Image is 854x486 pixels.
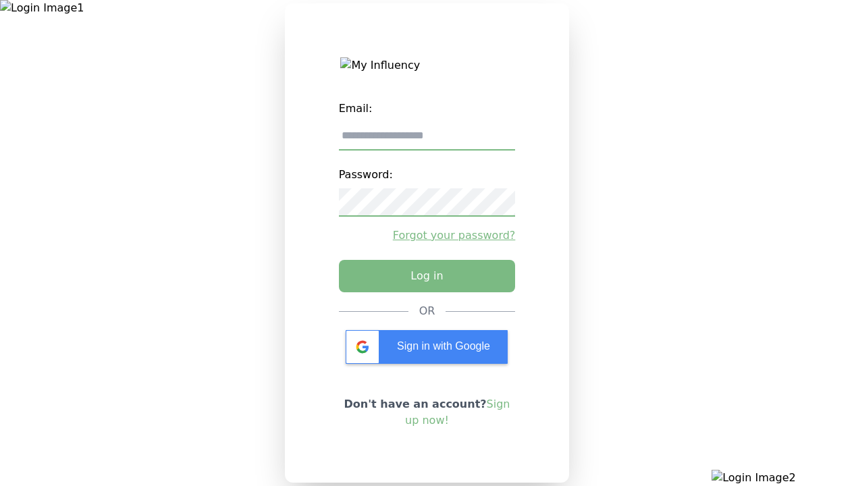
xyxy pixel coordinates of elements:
[339,95,516,122] label: Email:
[346,330,508,364] div: Sign in with Google
[339,227,516,244] a: Forgot your password?
[339,396,516,429] p: Don't have an account?
[339,260,516,292] button: Log in
[397,340,490,352] span: Sign in with Google
[340,57,513,74] img: My Influency
[339,161,516,188] label: Password:
[419,303,435,319] div: OR
[712,470,854,486] img: Login Image2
